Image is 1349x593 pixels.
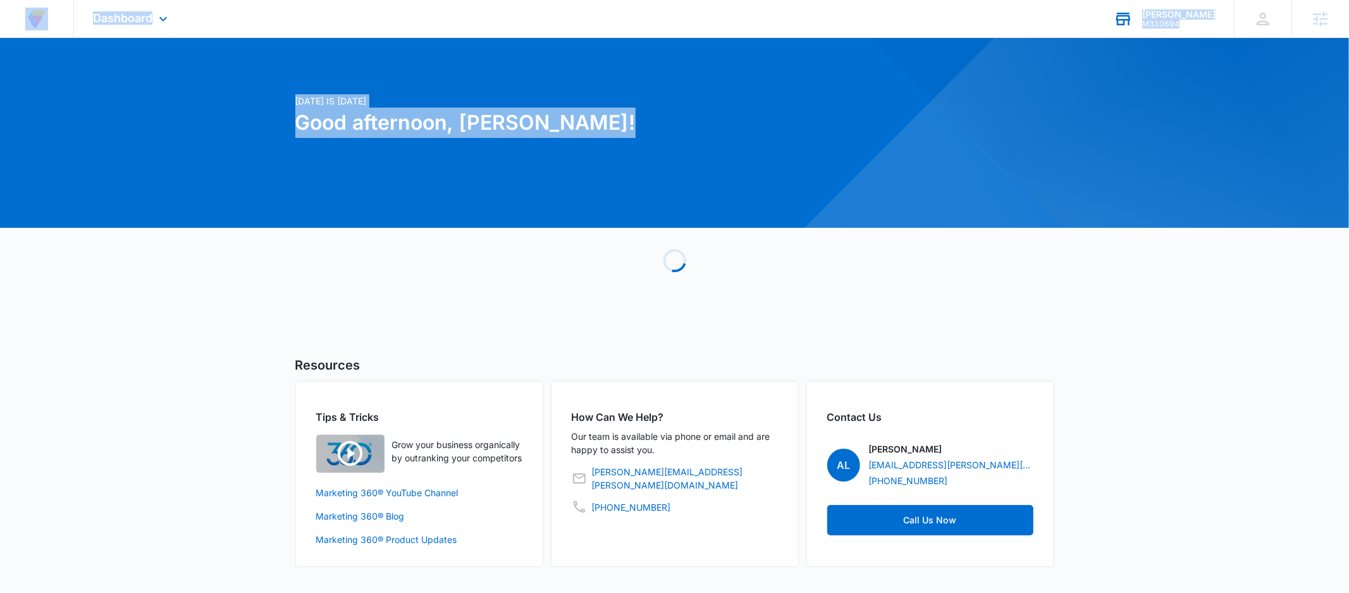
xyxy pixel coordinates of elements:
[316,409,522,425] h2: Tips & Tricks
[316,533,522,546] a: Marketing 360® Product Updates
[869,474,948,487] a: [PHONE_NUMBER]
[93,11,152,25] span: Dashboard
[1142,9,1216,20] div: account name
[572,430,778,456] p: Our team is available via phone or email and are happy to assist you.
[295,94,796,108] p: [DATE] is [DATE]
[869,442,942,456] p: [PERSON_NAME]
[295,356,1054,375] h5: Resources
[827,409,1033,425] h2: Contact Us
[827,449,860,482] span: AL
[295,108,796,138] h1: Good afternoon, [PERSON_NAME]!
[592,465,778,492] a: [PERSON_NAME][EMAIL_ADDRESS][PERSON_NAME][DOMAIN_NAME]
[316,435,385,473] img: Quick Overview Video
[1142,20,1216,28] div: account id
[316,509,522,523] a: Marketing 360® Blog
[316,486,522,499] a: Marketing 360® YouTube Channel
[827,505,1033,535] a: Call Us Now
[25,8,48,30] img: Volusion
[869,458,1033,471] a: [EMAIL_ADDRESS][PERSON_NAME][DOMAIN_NAME]
[392,438,522,465] p: Grow your business organically by outranking your competitors
[592,501,671,514] a: [PHONE_NUMBER]
[572,409,778,425] h2: How Can We Help?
